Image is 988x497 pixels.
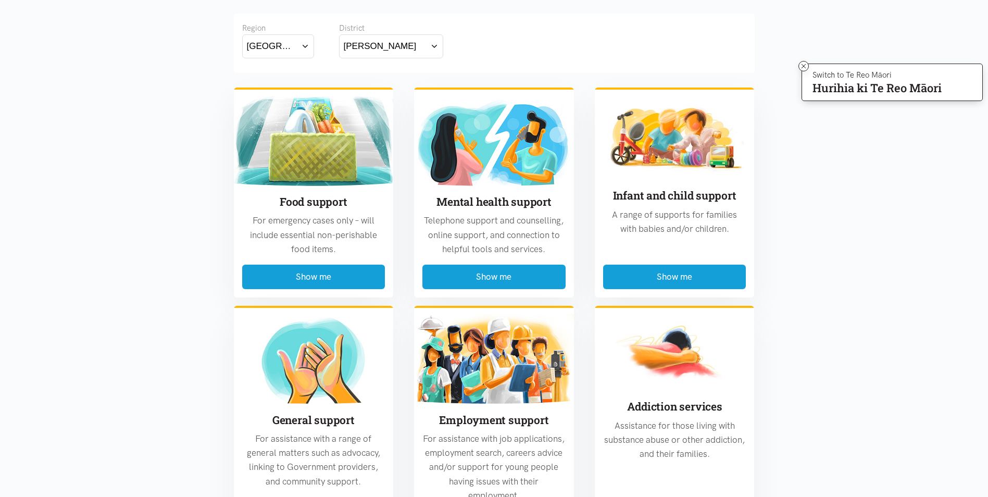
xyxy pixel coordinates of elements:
[242,214,385,256] p: For emergency cases only – will include essential non-perishable food items.
[603,188,746,203] h3: Infant and child support
[242,432,385,489] p: For assistance with a range of general matters such as advocacy, linking to Government providers,...
[603,399,746,414] h3: Addiction services
[422,413,566,428] h3: Employment support
[422,214,566,256] p: Telephone support and counselling, online support, and connection to helpful tools and services.
[603,265,746,289] button: Show me
[422,194,566,209] h3: Mental health support
[339,34,443,58] button: [PERSON_NAME]
[242,22,314,34] div: Region
[812,83,942,93] p: Hurihia ki Te Reo Māori
[344,39,417,53] div: [PERSON_NAME]
[603,208,746,236] p: A range of supports for families with babies and/or children.
[242,34,314,58] button: [GEOGRAPHIC_DATA]
[812,72,942,78] p: Switch to Te Reo Māori
[242,265,385,289] button: Show me
[422,265,566,289] button: Show me
[242,194,385,209] h3: Food support
[247,39,297,53] div: [GEOGRAPHIC_DATA]
[603,419,746,462] p: Assistance for those living with substance abuse or other addiction, and their families.
[339,22,443,34] div: District
[242,413,385,428] h3: General support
